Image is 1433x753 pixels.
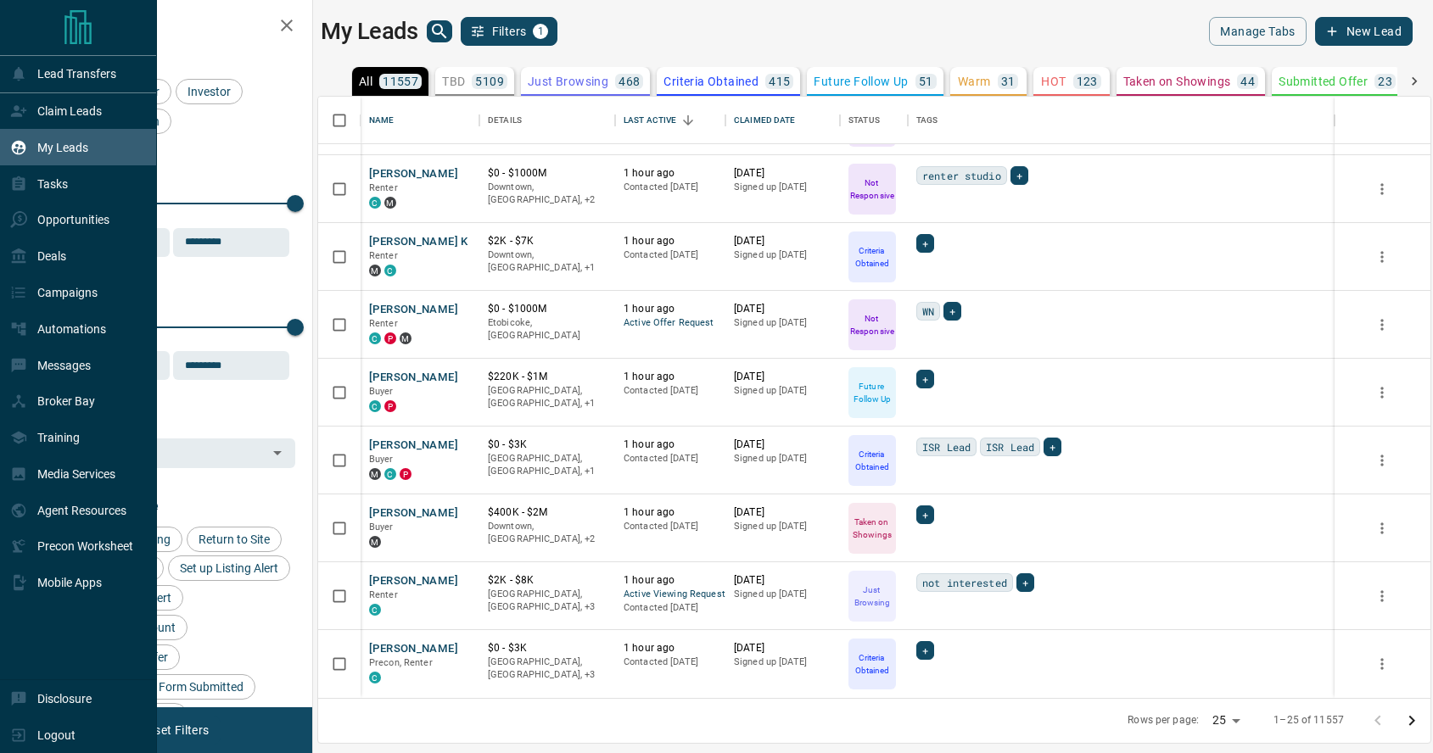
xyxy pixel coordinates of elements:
p: [DATE] [734,438,831,452]
button: more [1369,583,1395,609]
p: Contacted [DATE] [624,601,717,615]
button: more [1369,516,1395,541]
div: property.ca [384,332,396,344]
span: WN [922,303,934,320]
span: Buyer [369,386,394,397]
p: Contacted [DATE] [624,181,717,194]
div: condos.ca [369,400,381,412]
span: Precon, Renter [369,657,433,668]
p: Signed up [DATE] [734,452,831,466]
span: Set up Listing Alert [174,561,284,575]
div: Last Active [624,97,676,144]
span: Investor [182,85,237,98]
span: + [922,235,928,252]
div: Tags [908,97,1335,144]
div: 25 [1206,708,1246,733]
p: Criteria Obtained [850,448,894,473]
p: 11557 [383,75,418,87]
span: + [949,303,955,320]
p: Etobicoke, [GEOGRAPHIC_DATA] [488,316,607,343]
span: Buyer [369,522,394,533]
p: Contacted [DATE] [624,248,717,262]
span: Renter [369,182,398,193]
p: [DATE] [734,370,831,384]
span: Active Viewing Request [624,588,717,602]
p: $220K - $1M [488,370,607,384]
div: + [916,234,934,253]
div: mrloft.ca [369,468,381,480]
p: 1 hour ago [624,234,717,248]
span: + [1050,438,1055,455]
p: Midtown | Central, Toronto [488,181,607,207]
div: Name [361,97,479,144]
div: property.ca [400,468,411,480]
p: $2K - $8K [488,573,607,588]
span: Buyer [369,454,394,465]
div: Set up Listing Alert [168,555,290,581]
span: + [922,371,928,388]
button: more [1369,244,1395,270]
span: Renter [369,318,398,329]
button: search button [427,20,452,42]
div: Name [369,97,395,144]
span: Return to Site [193,533,276,546]
p: 468 [619,75,640,87]
div: condos.ca [384,265,396,276]
div: Claimed Date [734,97,796,144]
p: 415 [769,75,790,87]
p: Signed up [DATE] [734,520,831,533]
div: + [916,505,934,524]
span: renter studio [922,167,1001,184]
div: mrloft.ca [400,332,411,344]
button: Reset Filters [129,716,220,745]
span: ISR Lead [922,438,971,455]
p: Signed up [DATE] [734,316,831,330]
button: [PERSON_NAME] [369,438,458,454]
p: 1 hour ago [624,438,717,452]
span: + [1022,574,1028,591]
span: Renter [369,589,398,600]
span: 1 [535,25,546,37]
p: [DATE] [734,641,831,655]
div: mrloft.ca [369,265,381,276]
p: 51 [919,75,933,87]
p: 44 [1240,75,1255,87]
p: $0 - $1000M [488,302,607,316]
p: Rows per page: [1128,713,1199,728]
div: Tags [916,97,938,144]
p: Just Browsing [850,583,894,609]
p: Contacted [DATE] [624,452,717,466]
div: + [1010,166,1028,185]
button: Sort [676,109,700,132]
p: $0 - $3K [488,438,607,452]
p: [DATE] [734,302,831,316]
div: Details [479,97,615,144]
p: Submitted Offer [1279,75,1368,87]
p: [DATE] [734,234,831,248]
button: [PERSON_NAME] [369,302,458,318]
span: + [1016,167,1022,184]
p: 1 hour ago [624,302,717,316]
p: Taken on Showings [1123,75,1231,87]
button: [PERSON_NAME] [369,573,458,589]
p: Contacted [DATE] [624,520,717,533]
p: 1 hour ago [624,166,717,181]
button: New Lead [1315,17,1413,46]
p: [DATE] [734,166,831,181]
button: [PERSON_NAME] [369,370,458,386]
span: not interested [922,574,1007,591]
div: condos.ca [369,604,381,616]
p: Future Follow Up [850,380,894,405]
p: Midtown | Central, Toronto, Mississauga [488,655,607,682]
p: 1 hour ago [624,370,717,384]
p: [DATE] [734,573,831,588]
p: All [359,75,372,87]
div: + [1044,438,1061,456]
p: 1 hour ago [624,573,717,588]
span: ISR Lead [986,438,1034,455]
p: Signed up [DATE] [734,655,831,669]
p: Signed up [DATE] [734,181,831,194]
div: + [1016,573,1034,592]
p: Warm [958,75,991,87]
p: $0 - $3K [488,641,607,655]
